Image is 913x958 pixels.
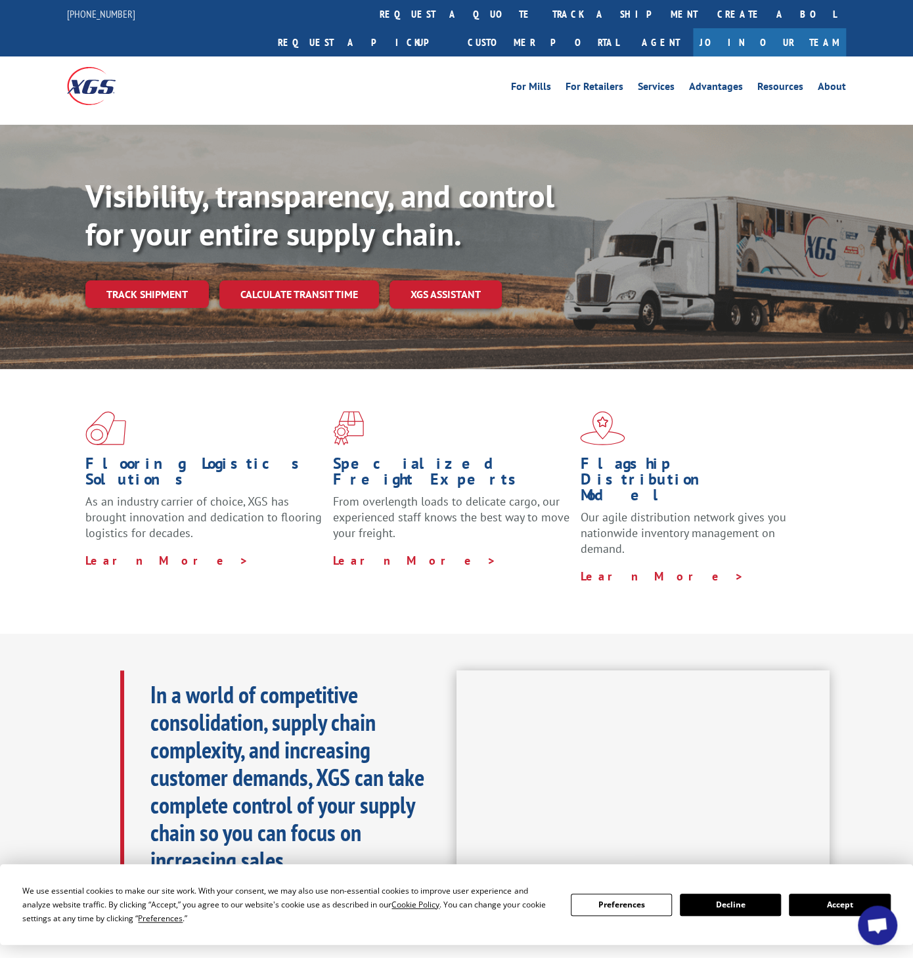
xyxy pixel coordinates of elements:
iframe: XGS Logistics Solutions [456,670,830,881]
a: For Mills [511,81,551,96]
a: Services [638,81,675,96]
div: Open chat [858,905,897,945]
a: About [818,81,846,96]
span: As an industry carrier of choice, XGS has brought innovation and dedication to flooring logistics... [85,494,322,540]
h1: Flagship Distribution Model [580,456,818,510]
h1: Specialized Freight Experts [333,456,571,494]
button: Preferences [571,894,672,916]
span: Cookie Policy [391,899,439,910]
a: Resources [757,81,803,96]
b: In a world of competitive consolidation, supply chain complexity, and increasing customer demands... [150,679,424,875]
a: Join Our Team [693,28,846,56]
h1: Flooring Logistics Solutions [85,456,323,494]
a: Request a pickup [268,28,458,56]
a: Learn More > [333,553,497,568]
a: [PHONE_NUMBER] [67,7,135,20]
button: Decline [680,894,781,916]
p: From overlength loads to delicate cargo, our experienced staff knows the best way to move your fr... [333,494,571,552]
a: Calculate transit time [219,280,379,309]
b: Visibility, transparency, and control for your entire supply chain. [85,175,554,254]
div: We use essential cookies to make our site work. With your consent, we may also use non-essential ... [22,884,554,925]
a: Advantages [689,81,743,96]
span: Preferences [138,913,183,924]
a: Customer Portal [458,28,629,56]
button: Accept [789,894,890,916]
a: Track shipment [85,280,209,308]
a: For Retailers [566,81,623,96]
img: xgs-icon-total-supply-chain-intelligence-red [85,411,126,445]
img: xgs-icon-focused-on-flooring-red [333,411,364,445]
a: Learn More > [85,553,249,568]
img: xgs-icon-flagship-distribution-model-red [580,411,625,445]
span: Our agile distribution network gives you nationwide inventory management on demand. [580,510,786,556]
a: Learn More > [580,569,744,584]
a: Agent [629,28,693,56]
a: XGS ASSISTANT [390,280,502,309]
